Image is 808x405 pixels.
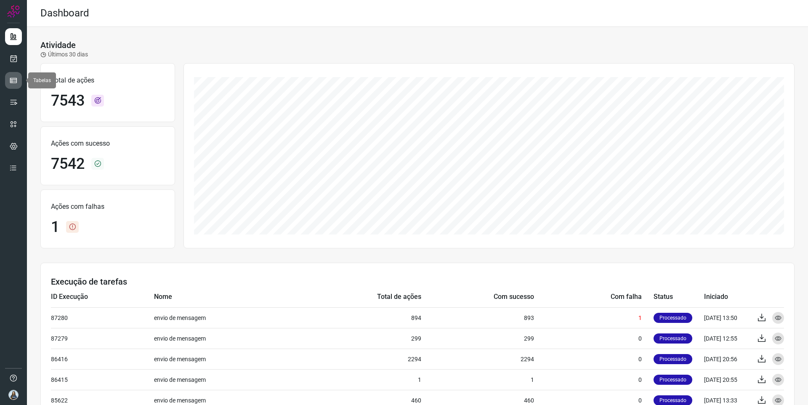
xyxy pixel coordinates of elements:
[534,287,654,307] td: Com falha
[154,349,298,369] td: envio de mensagem
[421,349,534,369] td: 2294
[421,307,534,328] td: 893
[51,369,154,390] td: 86415
[33,77,51,83] span: Tabelas
[51,139,165,149] p: Ações com sucesso
[51,277,784,287] h3: Execução de tarefas
[534,349,654,369] td: 0
[704,328,750,349] td: [DATE] 12:55
[51,155,85,173] h1: 7542
[51,218,59,236] h1: 1
[51,307,154,328] td: 87280
[704,287,750,307] td: Iniciado
[7,5,20,18] img: Logo
[704,307,750,328] td: [DATE] 13:50
[298,307,422,328] td: 894
[421,328,534,349] td: 299
[654,313,692,323] p: Processado
[40,50,88,59] p: Últimos 30 dias
[51,328,154,349] td: 87279
[654,333,692,344] p: Processado
[298,287,422,307] td: Total de ações
[704,349,750,369] td: [DATE] 20:56
[154,328,298,349] td: envio de mensagem
[704,369,750,390] td: [DATE] 20:55
[421,369,534,390] td: 1
[40,7,89,19] h2: Dashboard
[51,287,154,307] td: ID Execução
[654,375,692,385] p: Processado
[154,287,298,307] td: Nome
[654,287,704,307] td: Status
[154,369,298,390] td: envio de mensagem
[51,75,165,85] p: Total de ações
[534,328,654,349] td: 0
[51,349,154,369] td: 86416
[154,307,298,328] td: envio de mensagem
[534,307,654,328] td: 1
[534,369,654,390] td: 0
[40,40,76,50] h3: Atividade
[298,369,422,390] td: 1
[51,92,85,110] h1: 7543
[298,328,422,349] td: 299
[51,202,165,212] p: Ações com falhas
[421,287,534,307] td: Com sucesso
[8,390,19,400] img: fc58e68df51c897e9c2c34ad67654c41.jpeg
[654,354,692,364] p: Processado
[298,349,422,369] td: 2294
